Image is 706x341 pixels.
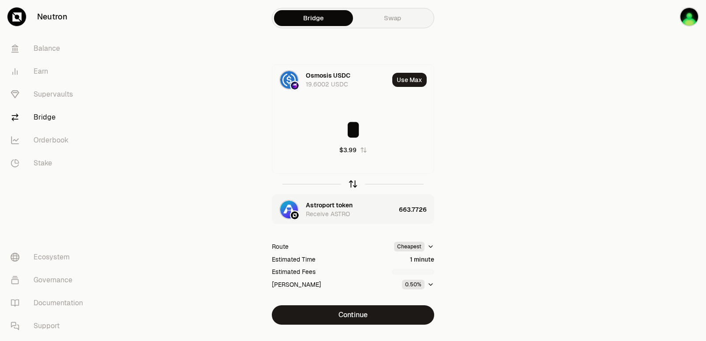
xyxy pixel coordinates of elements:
img: ASTRO Logo [280,201,298,218]
a: Earn [4,60,95,83]
button: Use Max [392,73,427,87]
div: Estimated Fees [272,267,315,276]
div: 1 minute [410,255,434,264]
a: Support [4,315,95,337]
img: Neutron Logo [291,211,299,219]
div: 19.6002 USDC [306,80,348,89]
button: ASTRO LogoNeutron LogoAstroport tokenReceive ASTRO663.7726 [272,195,434,225]
a: Stake [4,152,95,175]
div: $3.99 [339,146,357,154]
div: USDC LogoOsmosis LogoOsmosis USDC19.6002 USDC [272,65,389,95]
img: sandy mercy [680,7,699,26]
div: 0.50% [402,280,424,289]
a: Balance [4,37,95,60]
a: Documentation [4,292,95,315]
div: Astroport token [306,201,353,210]
img: Osmosis Logo [291,82,299,90]
a: Governance [4,269,95,292]
a: Supervaults [4,83,95,106]
div: ASTRO LogoNeutron LogoAstroport tokenReceive ASTRO [272,195,395,225]
a: Bridge [274,10,353,26]
div: Receive ASTRO [306,210,350,218]
div: Osmosis USDC [306,71,350,80]
div: Cheapest [394,242,424,251]
button: Continue [272,305,434,325]
img: USDC Logo [280,71,298,89]
div: Estimated Time [272,255,315,264]
button: Cheapest [394,242,434,251]
button: 0.50% [402,280,434,289]
div: 663.7726 [399,195,434,225]
a: Bridge [4,106,95,129]
div: Route [272,242,289,251]
a: Swap [353,10,432,26]
button: $3.99 [339,146,367,154]
a: Orderbook [4,129,95,152]
a: Ecosystem [4,246,95,269]
div: [PERSON_NAME] [272,280,321,289]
